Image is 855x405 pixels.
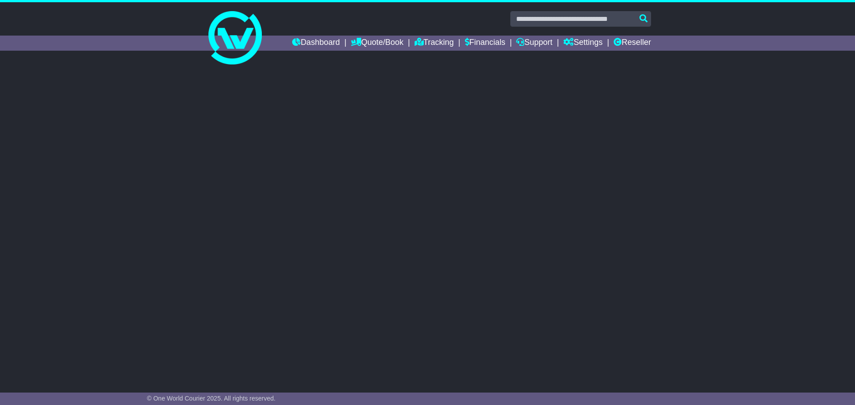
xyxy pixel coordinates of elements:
[147,395,276,402] span: © One World Courier 2025. All rights reserved.
[415,36,454,51] a: Tracking
[516,36,552,51] a: Support
[292,36,340,51] a: Dashboard
[351,36,403,51] a: Quote/Book
[563,36,603,51] a: Settings
[465,36,505,51] a: Financials
[614,36,651,51] a: Reseller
